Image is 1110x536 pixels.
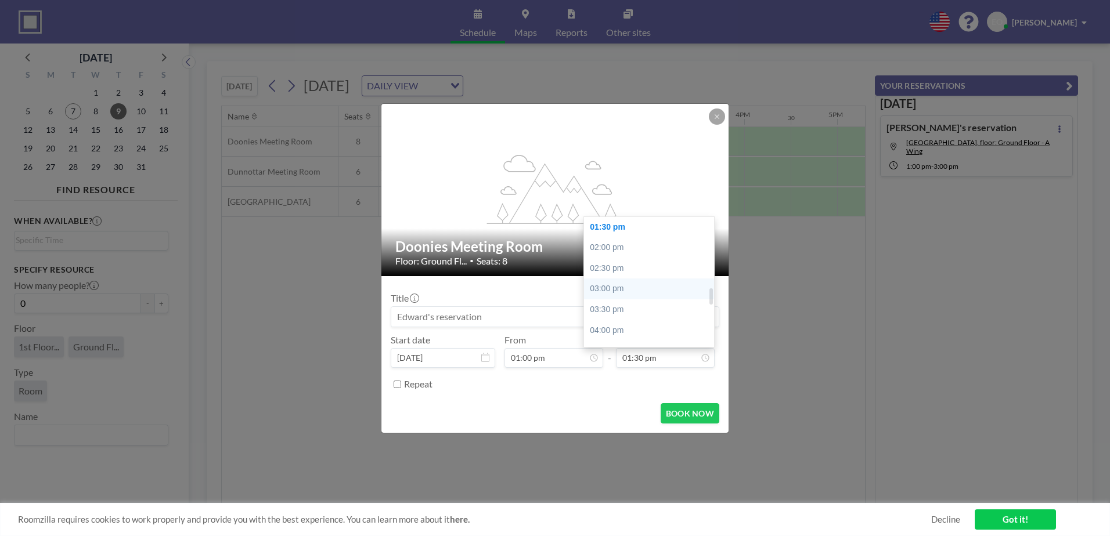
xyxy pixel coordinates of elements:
[391,307,719,327] input: Edward's reservation
[584,341,720,361] div: 04:30 pm
[470,256,474,265] span: •
[18,514,931,525] span: Roomzilla requires cookies to work properly and provide you with the best experience. You can lea...
[391,334,430,346] label: Start date
[975,509,1056,530] a: Got it!
[391,292,418,304] label: Title
[504,334,526,346] label: From
[404,378,433,390] label: Repeat
[584,320,720,341] div: 04:00 pm
[395,238,716,255] h2: Doonies Meeting Room
[487,154,624,223] g: flex-grow: 1.2;
[450,514,470,524] a: here.
[584,217,720,238] div: 01:30 pm
[584,299,720,320] div: 03:30 pm
[584,278,720,299] div: 03:00 pm
[608,338,611,364] span: -
[661,403,719,423] button: BOOK NOW
[395,255,467,267] span: Floor: Ground Fl...
[477,255,507,267] span: Seats: 8
[584,237,720,258] div: 02:00 pm
[931,514,960,525] a: Decline
[584,258,720,279] div: 02:30 pm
